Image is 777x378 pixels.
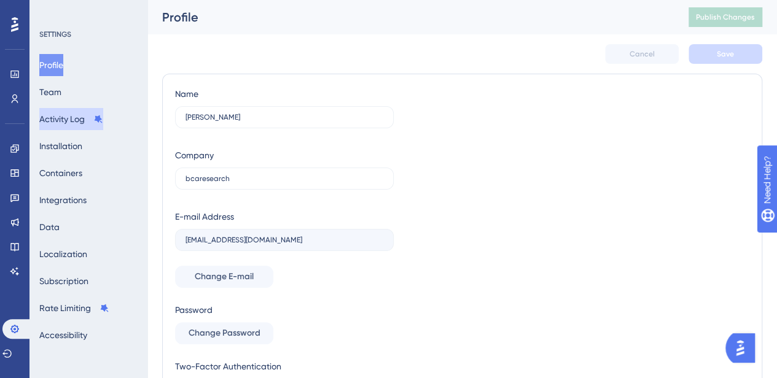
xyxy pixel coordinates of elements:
iframe: UserGuiding AI Assistant Launcher [725,330,762,366]
button: Data [39,216,60,238]
div: Two-Factor Authentication [175,359,394,374]
input: Company Name [185,174,383,183]
span: Change Password [189,326,260,341]
span: Change E-mail [195,269,254,284]
div: E-mail Address [175,209,234,224]
button: Change E-mail [175,266,273,288]
span: Cancel [630,49,655,59]
input: E-mail Address [185,236,383,244]
button: Installation [39,135,82,157]
button: Containers [39,162,82,184]
div: Company [175,148,214,163]
button: Accessibility [39,324,87,346]
button: Integrations [39,189,87,211]
span: Save [717,49,734,59]
div: SETTINGS [39,29,139,39]
button: Cancel [605,44,679,64]
button: Save [689,44,762,64]
button: Change Password [175,322,273,344]
span: Need Help? [29,3,77,18]
button: Activity Log [39,108,103,130]
input: Name Surname [185,113,383,121]
button: Localization [39,243,87,265]
button: Publish Changes [689,7,762,27]
button: Subscription [39,270,88,292]
button: Profile [39,54,63,76]
div: Password [175,303,394,317]
div: Profile [162,9,658,26]
div: Name [175,87,198,101]
button: Team [39,81,61,103]
span: Publish Changes [696,12,755,22]
button: Rate Limiting [39,297,109,319]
